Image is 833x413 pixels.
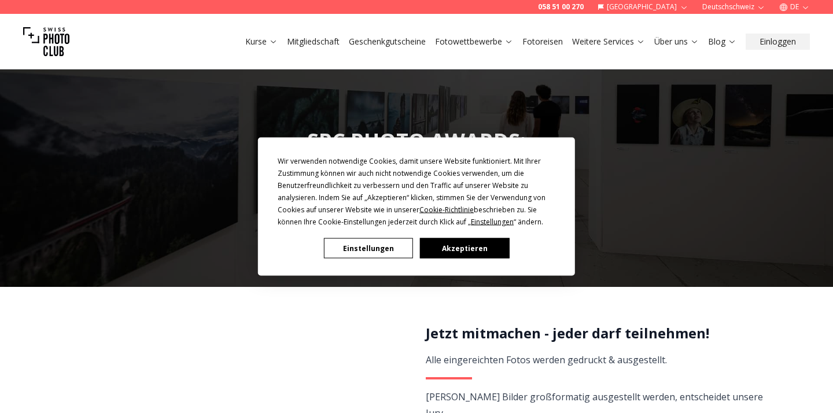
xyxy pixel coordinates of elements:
span: Cookie-Richtlinie [419,205,474,215]
span: Einstellungen [471,217,514,227]
button: Akzeptieren [420,238,509,259]
div: Wir verwenden notwendige Cookies, damit unsere Website funktioniert. Mit Ihrer Zustimmung können ... [278,155,555,228]
button: Einstellungen [324,238,413,259]
div: Cookie Consent Prompt [258,138,575,276]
